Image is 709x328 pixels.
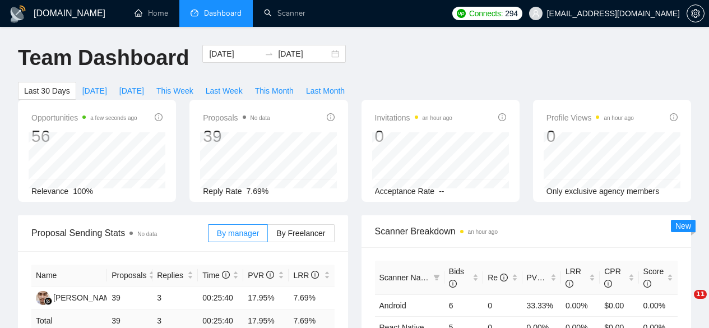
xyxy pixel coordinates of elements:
span: Last Month [306,85,345,97]
span: Dashboard [204,8,242,18]
time: an hour ago [604,115,633,121]
td: 0 [483,294,522,316]
span: Connects: [469,7,503,20]
span: Time [202,271,229,280]
span: Re [488,273,508,282]
input: Start date [209,48,260,60]
img: logo [9,5,27,23]
td: 0.00% [561,294,600,316]
h1: Team Dashboard [18,45,189,71]
span: setting [687,9,704,18]
span: Reply Rate [203,187,242,196]
td: 17.95% [243,287,289,310]
a: AI[PERSON_NAME] [36,293,118,302]
span: dashboard [191,9,198,17]
time: an hour ago [468,229,498,235]
th: Replies [152,265,198,287]
a: homeHome [135,8,168,18]
span: info-circle [155,113,163,121]
span: No data [137,231,157,237]
button: [DATE] [113,82,150,100]
span: This Week [156,85,193,97]
span: 294 [505,7,517,20]
span: swap-right [265,49,274,58]
td: 0.00% [639,294,678,316]
button: This Month [249,82,300,100]
span: By Freelancer [276,229,325,238]
span: Proposals [203,111,270,124]
img: upwork-logo.png [457,9,466,18]
div: 56 [31,126,137,147]
span: Invitations [375,111,452,124]
div: 0 [375,126,452,147]
div: [PERSON_NAME] [53,292,118,304]
button: setting [687,4,705,22]
span: Last Week [206,85,243,97]
span: to [265,49,274,58]
img: AI [36,291,50,305]
button: Last Week [200,82,249,100]
span: This Month [255,85,294,97]
span: filter [433,274,440,281]
span: filter [431,269,442,286]
span: info-circle [498,113,506,121]
span: Profile Views [546,111,634,124]
span: Scanner Name [379,273,432,282]
button: Last 30 Days [18,82,76,100]
span: 11 [694,290,707,299]
a: Android [379,301,406,310]
td: 7.69% [289,287,334,310]
th: Proposals [107,265,152,287]
span: [DATE] [82,85,107,97]
td: 6 [444,294,483,316]
a: setting [687,9,705,18]
div: 0 [546,126,634,147]
span: Proposal Sending Stats [31,226,208,240]
span: Last 30 Days [24,85,70,97]
span: info-circle [222,271,230,279]
span: Bids [449,267,464,288]
span: Proposals [112,269,146,281]
span: LRR [293,271,319,280]
span: info-circle [311,271,319,279]
time: a few seconds ago [90,115,137,121]
span: No data [251,115,270,121]
td: 00:25:40 [198,287,243,310]
th: Name [31,265,107,287]
td: 33.33% [522,294,561,316]
span: info-circle [449,280,457,288]
td: $0.00 [600,294,638,316]
span: 100% [73,187,93,196]
span: Acceptance Rate [375,187,435,196]
span: info-circle [266,271,274,279]
span: Relevance [31,187,68,196]
span: info-circle [670,113,678,121]
button: This Week [150,82,200,100]
a: searchScanner [264,8,305,18]
span: user [532,10,540,17]
span: [DATE] [119,85,144,97]
img: gigradar-bm.png [44,297,52,305]
button: [DATE] [76,82,113,100]
td: 3 [152,287,198,310]
span: 7.69% [247,187,269,196]
time: an hour ago [423,115,452,121]
span: -- [439,187,444,196]
span: Only exclusive agency members [546,187,660,196]
span: Scanner Breakdown [375,224,678,238]
input: End date [278,48,329,60]
span: PVR [248,271,274,280]
span: By manager [217,229,259,238]
td: 39 [107,287,152,310]
span: Opportunities [31,111,137,124]
iframe: Intercom live chat [671,290,698,317]
span: info-circle [327,113,335,121]
span: Replies [157,269,185,281]
div: 39 [203,126,270,147]
button: Last Month [300,82,351,100]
